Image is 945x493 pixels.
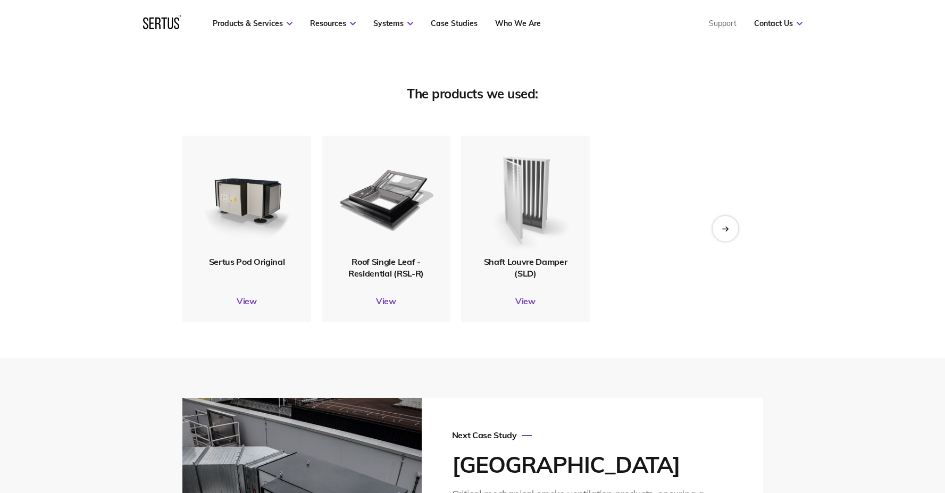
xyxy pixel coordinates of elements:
a: Systems [373,19,413,28]
a: Who We Are [495,19,541,28]
span: Roof Single Leaf - Residential (RSL-R) [348,256,424,278]
a: Contact Us [754,19,802,28]
h3: [GEOGRAPHIC_DATA] [452,451,733,479]
a: Support [709,19,737,28]
iframe: Chat Widget [754,370,945,493]
div: The products we used: [182,86,763,102]
span: Shaft Louvre Damper (SLD) [483,256,567,278]
a: View [461,296,590,306]
span: Sertus Pod Original [208,256,285,266]
a: View [182,296,311,306]
a: Case Studies [431,19,478,28]
a: View [322,296,450,306]
a: Products & Services [213,19,292,28]
div: Next slide [713,216,738,241]
a: Resources [310,19,356,28]
div: Next Case Study [452,430,733,440]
